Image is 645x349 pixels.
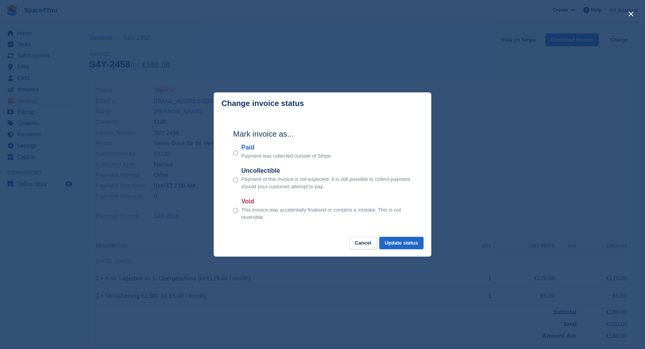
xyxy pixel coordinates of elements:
label: Void [241,197,412,206]
label: Uncollectible [241,166,412,175]
p: This invoice was accidentally finalised or contains a mistake. This is not reversible. [241,206,412,221]
button: close [625,8,637,20]
p: Payment was collected outside of Stripe. [241,152,332,160]
label: Paid [241,143,332,152]
button: Cancel [349,237,377,250]
button: Update status [379,237,424,250]
h2: Mark invoice as... [233,128,412,140]
p: Payment of this invoice is not expected. It is still possible to collect payment should your cust... [241,175,412,191]
p: Change invoice status [221,99,304,108]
